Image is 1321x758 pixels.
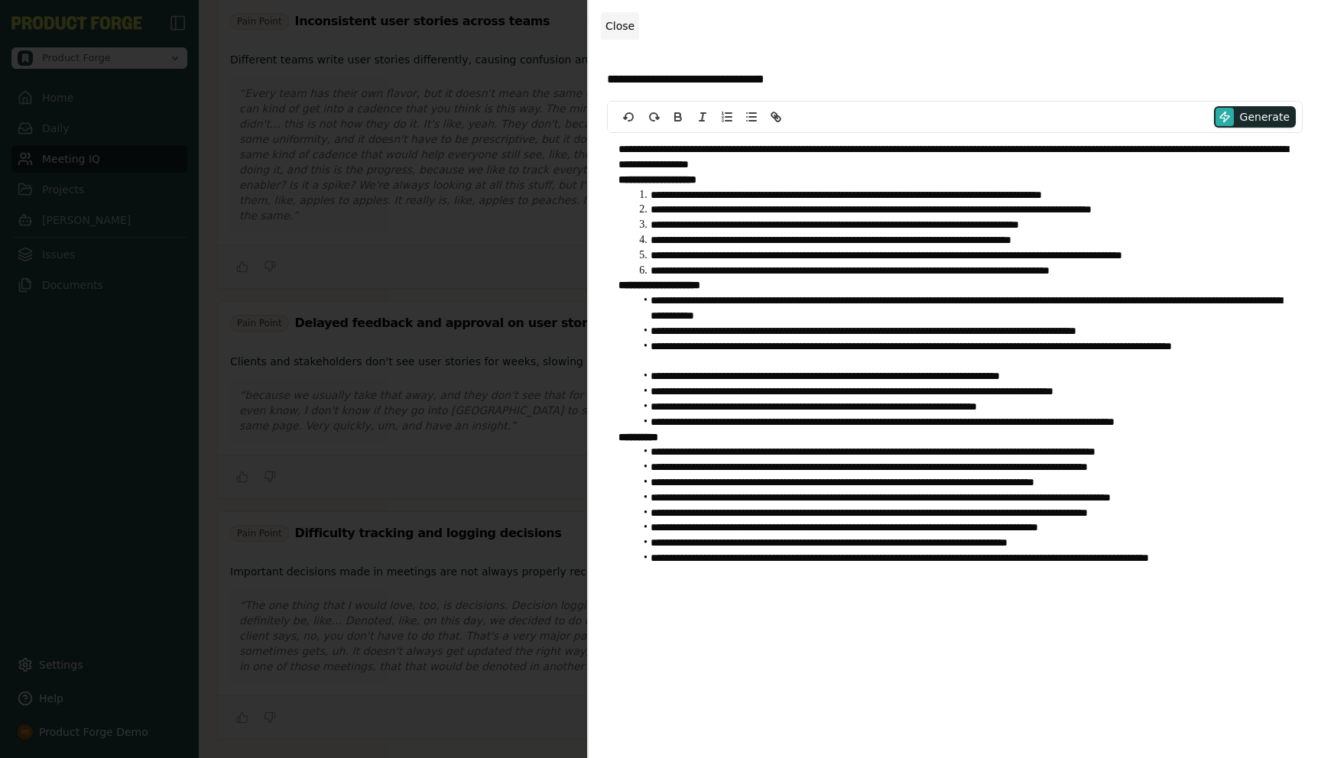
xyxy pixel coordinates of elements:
[605,20,635,32] span: Close
[716,108,738,126] button: Ordered
[1214,106,1296,128] button: Generate
[618,108,640,126] button: undo
[667,108,689,126] button: Bold
[643,108,664,126] button: redo
[1240,109,1290,125] span: Generate
[692,108,713,126] button: Italic
[765,108,787,126] button: Link
[741,108,762,126] button: Bullet
[601,12,639,40] button: Close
